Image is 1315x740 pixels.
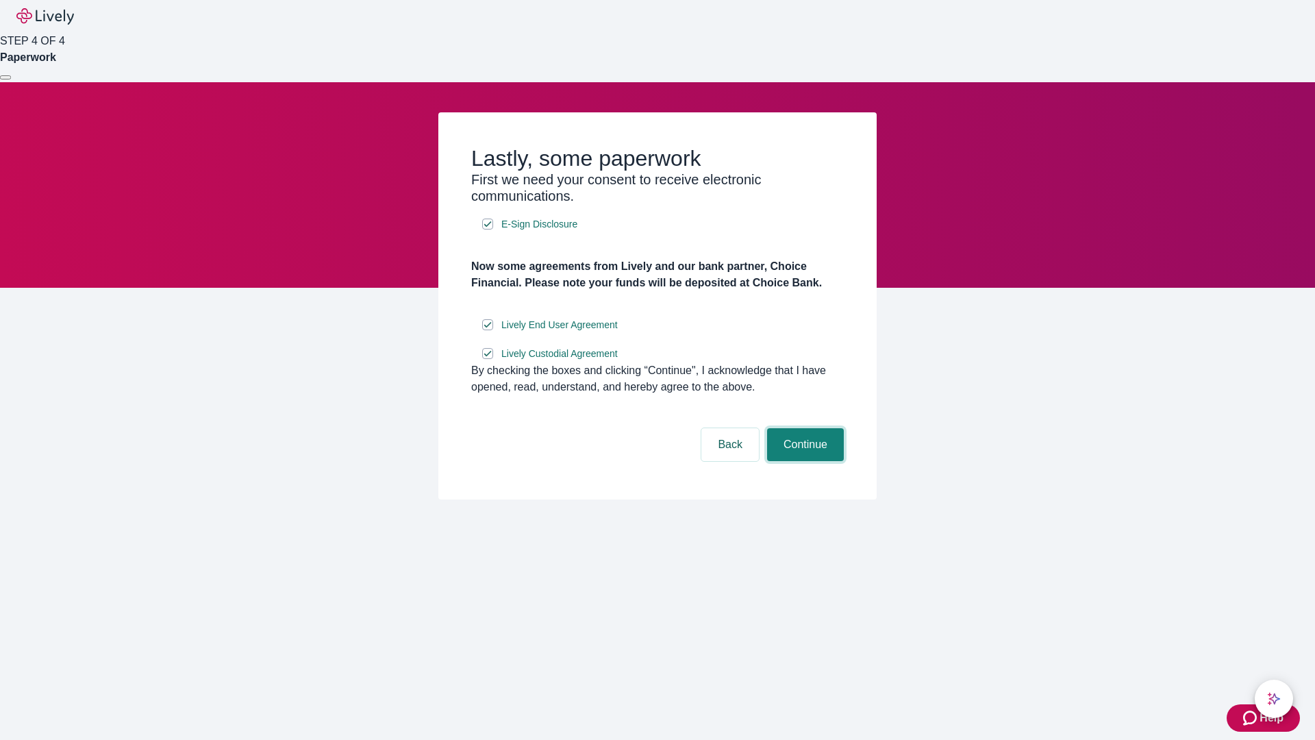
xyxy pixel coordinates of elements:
[1267,692,1281,706] svg: Lively AI Assistant
[499,216,580,233] a: e-sign disclosure document
[471,258,844,291] h4: Now some agreements from Lively and our bank partner, Choice Financial. Please note your funds wi...
[701,428,759,461] button: Back
[1243,710,1260,726] svg: Zendesk support icon
[471,145,844,171] h2: Lastly, some paperwork
[499,345,621,362] a: e-sign disclosure document
[471,362,844,395] div: By checking the boxes and clicking “Continue", I acknowledge that I have opened, read, understand...
[767,428,844,461] button: Continue
[1260,710,1283,726] span: Help
[16,8,74,25] img: Lively
[501,318,618,332] span: Lively End User Agreement
[1255,680,1293,718] button: chat
[501,347,618,361] span: Lively Custodial Agreement
[1227,704,1300,732] button: Zendesk support iconHelp
[499,317,621,334] a: e-sign disclosure document
[501,217,577,232] span: E-Sign Disclosure
[471,171,844,204] h3: First we need your consent to receive electronic communications.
